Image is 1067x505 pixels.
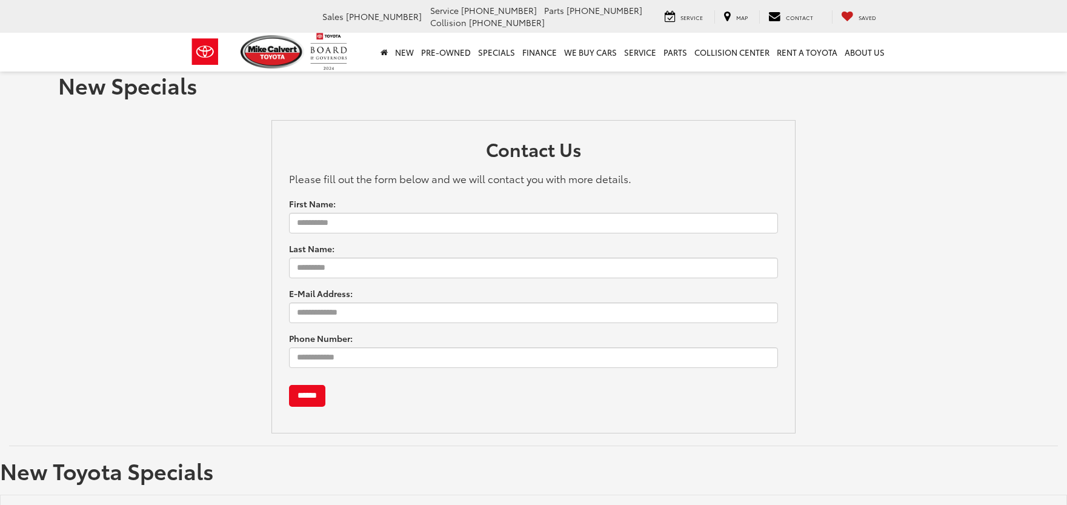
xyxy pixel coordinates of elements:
[656,10,712,24] a: Service
[289,171,779,186] p: Please fill out the form below and we will contact you with more details.
[759,10,822,24] a: Contact
[289,139,779,165] h2: Contact Us
[714,10,757,24] a: Map
[241,35,305,69] img: Mike Calvert Toyota
[289,198,336,210] label: First Name:
[519,33,560,72] a: Finance
[567,4,642,16] span: [PHONE_NUMBER]
[461,4,537,16] span: [PHONE_NUMBER]
[417,33,474,72] a: Pre-Owned
[289,287,353,299] label: E-Mail Address:
[322,10,344,22] span: Sales
[58,73,1009,97] h1: New Specials
[691,33,773,72] a: Collision Center
[832,10,885,24] a: My Saved Vehicles
[474,33,519,72] a: Specials
[430,16,467,28] span: Collision
[289,242,334,255] label: Last Name:
[182,32,228,72] img: Toyota
[620,33,660,72] a: Service
[430,4,459,16] span: Service
[377,33,391,72] a: Home
[786,13,813,21] span: Contact
[346,10,422,22] span: [PHONE_NUMBER]
[560,33,620,72] a: WE BUY CARS
[773,33,841,72] a: Rent a Toyota
[680,13,703,21] span: Service
[469,16,545,28] span: [PHONE_NUMBER]
[736,13,748,21] span: Map
[660,33,691,72] a: Parts
[859,13,876,21] span: Saved
[289,332,353,344] label: Phone Number:
[391,33,417,72] a: New
[841,33,888,72] a: About Us
[544,4,564,16] span: Parts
